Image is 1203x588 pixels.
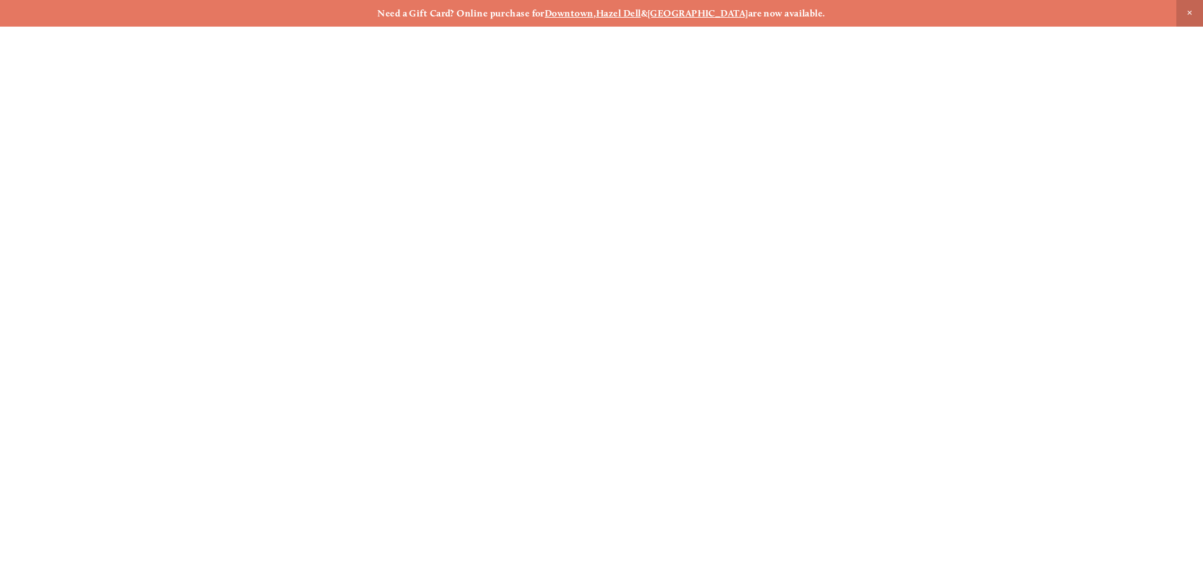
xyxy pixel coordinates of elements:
[377,8,545,19] strong: Need a Gift Card? Online purchase for
[596,8,641,19] a: Hazel Dell
[647,8,748,19] a: [GEOGRAPHIC_DATA]
[641,8,647,19] strong: &
[545,8,594,19] a: Downtown
[594,8,596,19] strong: ,
[748,8,826,19] strong: are now available.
